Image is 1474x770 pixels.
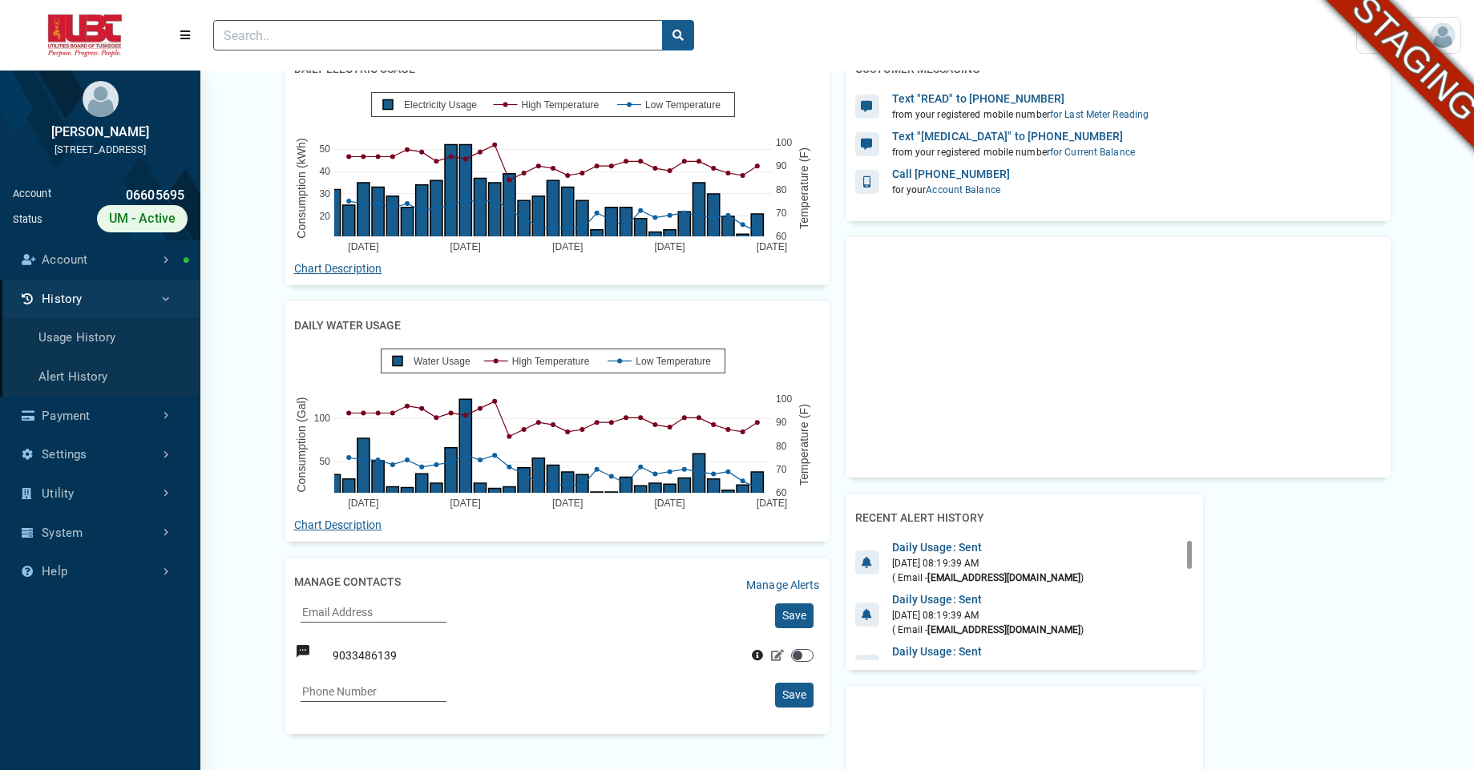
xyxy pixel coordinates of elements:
[301,603,446,623] input: Email Address
[13,186,51,205] div: Account
[1050,109,1149,120] span: for last meter reading
[294,518,382,531] a: Chart Description
[764,644,791,667] button: Edit Contact SMS
[892,145,1135,159] div: from your registered mobile number
[170,21,200,50] button: Menu
[746,577,819,594] a: Manage Alerts
[294,311,401,341] h2: Daily Water Usage
[892,166,1011,183] div: Call [PHONE_NUMBER]
[333,647,682,664] div: 9033486139
[927,572,1080,583] b: [EMAIL_ADDRESS][DOMAIN_NAME]
[294,567,401,597] h2: Manage Contacts
[855,503,984,533] h2: Recent Alert History
[294,262,382,275] a: Chart Description
[775,683,814,708] button: Save
[1050,147,1135,158] span: for current balance
[892,570,1084,585] div: ( Email - )
[213,20,663,50] input: Search
[775,603,814,628] button: Save
[51,186,188,205] div: 06605695
[892,107,1149,122] div: from your registered mobile number
[892,591,1084,608] div: Daily Usage: Sent
[1362,27,1430,43] span: User Settings
[301,683,446,702] input: Phone Number
[892,128,1135,145] div: Text "[MEDICAL_DATA]" to [PHONE_NUMBER]
[892,608,1084,623] div: [DATE] 08:19:39 AM
[892,539,1084,556] div: Daily Usage: Sent
[13,123,188,142] div: [PERSON_NAME]
[892,623,1084,637] div: ( Email - )
[892,183,1011,197] div: for your
[927,624,1080,635] b: [EMAIL_ADDRESS][DOMAIN_NAME]
[1356,17,1461,54] a: User Settings
[13,212,43,227] div: Status
[892,91,1149,107] div: Text "READ" to [PHONE_NUMBER]
[926,184,1000,196] span: Account Balance
[892,643,1084,660] div: Daily Usage: Sent
[13,142,188,157] div: [STREET_ADDRESS]
[13,14,157,57] img: ALTSK Logo
[662,20,694,50] button: search
[892,556,1084,570] div: [DATE] 08:19:39 AM
[97,205,188,232] div: UM - Active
